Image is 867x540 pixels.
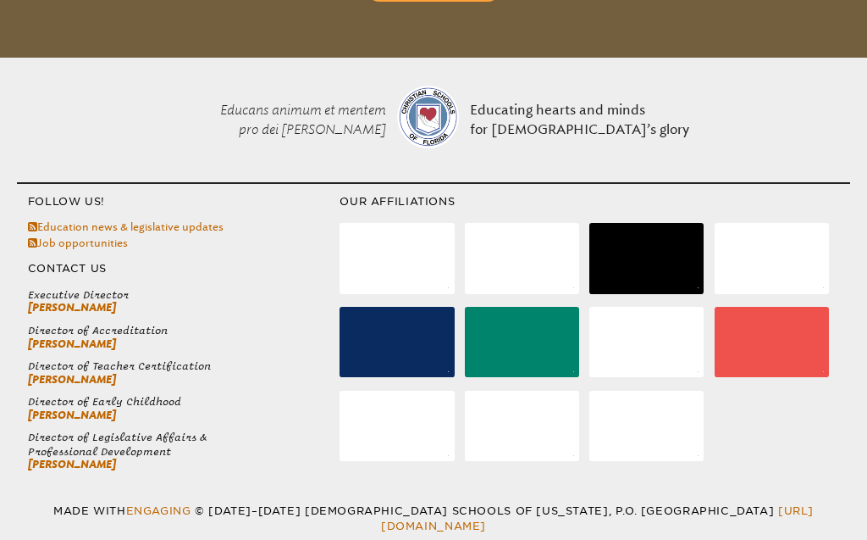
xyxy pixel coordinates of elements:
img: Association of Christian Teachers & Schools [448,287,449,288]
span: Made with [53,504,195,517]
span: Director of Teacher Certification [28,359,340,372]
img: Intalere [698,371,699,372]
span: Executive Director [28,287,340,301]
p: Educans animum et mentem pro dei [PERSON_NAME] [173,68,391,172]
a: [PERSON_NAME] [28,458,116,470]
img: National Council for Private School Accreditation [573,455,574,456]
span: P.O. [GEOGRAPHIC_DATA] [616,504,775,517]
span: Director of Legislative Affairs & Professional Development [28,430,340,458]
span: Director of Accreditation [28,323,340,337]
img: SimpleK12 [698,455,699,456]
a: [PERSON_NAME] [28,337,116,350]
img: Middle States Association of Colleges and Schools Commissions on Elementary and Secondary Schools [448,455,449,456]
img: csf-logo-web-colors.png [397,86,460,148]
h3: Our Affiliations [340,194,849,209]
img: Christian Schools International [573,287,574,288]
a: [PERSON_NAME] [28,301,116,314]
h3: Follow Us! [17,194,340,209]
img: Florida High School Athletic Association [573,371,574,372]
p: Educating hearts and minds for [DEMOGRAPHIC_DATA]’s glory [464,68,693,172]
img: International Alliance for School Accreditation [823,371,824,372]
img: Florida Council of Independent Schools [448,371,449,372]
a: Engaging [126,504,191,517]
img: Florida Association of Academic Nonpublic Schools [823,287,824,288]
a: Education news & legislative updates [28,220,224,233]
img: Cognia [698,287,699,288]
span: Director of Early Childhood [28,394,340,408]
a: [PERSON_NAME] [28,373,116,386]
a: [PERSON_NAME] [28,409,116,421]
h3: Contact Us [17,261,340,276]
span: , [609,504,612,517]
a: Job opportunities [28,237,128,249]
span: © [DATE]–[DATE] [DEMOGRAPHIC_DATA] Schools of [US_STATE] [195,504,616,517]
